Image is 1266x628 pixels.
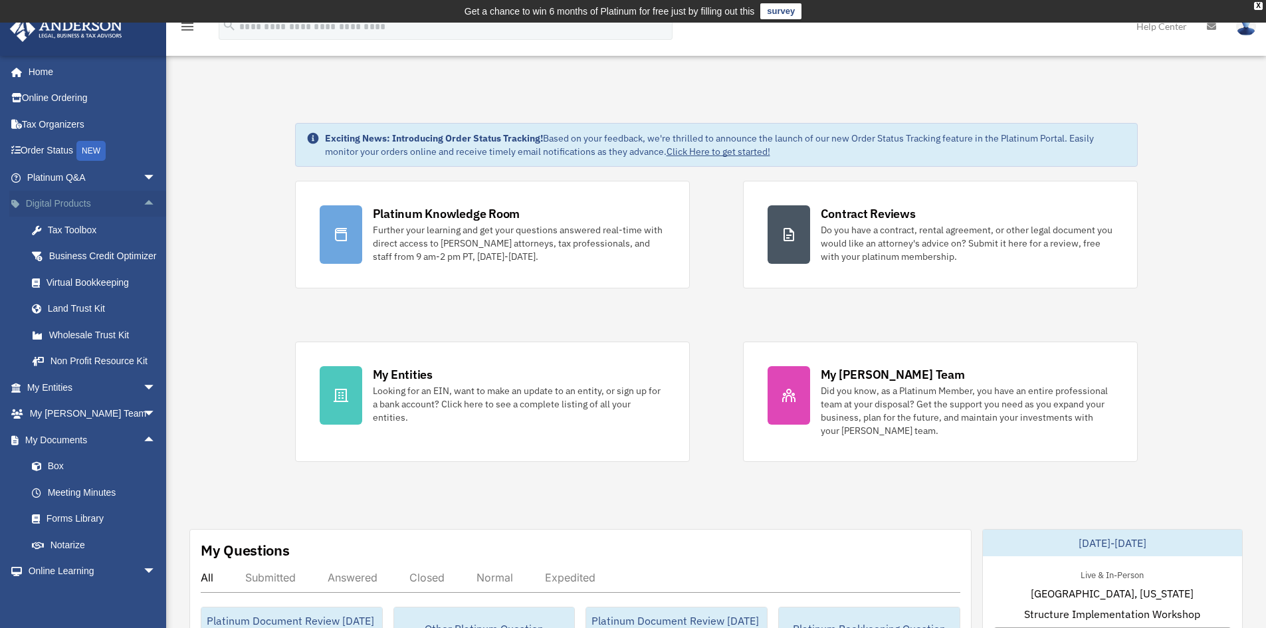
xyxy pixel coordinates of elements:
[222,18,237,33] i: search
[47,248,159,264] div: Business Credit Optimizer
[9,111,176,138] a: Tax Organizers
[201,571,213,584] div: All
[295,342,690,462] a: My Entities Looking for an EIN, want to make an update to an entity, or sign up for a bank accoun...
[983,530,1242,556] div: [DATE]-[DATE]
[47,353,159,369] div: Non Profit Resource Kit
[47,274,159,291] div: Virtual Bookkeeping
[545,571,595,584] div: Expedited
[373,366,433,383] div: My Entities
[373,205,520,222] div: Platinum Knowledge Room
[19,453,176,480] a: Box
[295,181,690,288] a: Platinum Knowledge Room Further your learning and get your questions answered real-time with dire...
[325,132,543,144] strong: Exciting News: Introducing Order Status Tracking!
[476,571,513,584] div: Normal
[245,571,296,584] div: Submitted
[19,296,176,322] a: Land Trust Kit
[328,571,377,584] div: Answered
[325,132,1126,158] div: Based on your feedback, we're thrilled to announce the launch of our new Order Status Tracking fe...
[19,532,176,558] a: Notarize
[19,243,176,270] a: Business Credit Optimizer
[47,300,159,317] div: Land Trust Kit
[143,427,169,454] span: arrow_drop_up
[201,540,290,560] div: My Questions
[9,374,176,401] a: My Entitiesarrow_drop_down
[9,164,176,191] a: Platinum Q&Aarrow_drop_down
[19,269,176,296] a: Virtual Bookkeeping
[821,205,916,222] div: Contract Reviews
[19,506,176,532] a: Forms Library
[47,222,159,239] div: Tax Toolbox
[143,164,169,191] span: arrow_drop_down
[9,558,176,585] a: Online Learningarrow_drop_down
[667,146,770,157] a: Click Here to get started!
[143,374,169,401] span: arrow_drop_down
[76,141,106,161] div: NEW
[743,181,1138,288] a: Contract Reviews Do you have a contract, rental agreement, or other legal document you would like...
[1070,567,1154,581] div: Live & In-Person
[1031,585,1194,601] span: [GEOGRAPHIC_DATA], [US_STATE]
[179,23,195,35] a: menu
[179,19,195,35] i: menu
[373,384,665,424] div: Looking for an EIN, want to make an update to an entity, or sign up for a bank account? Click her...
[821,384,1113,437] div: Did you know, as a Platinum Member, you have an entire professional team at your disposal? Get th...
[143,558,169,585] span: arrow_drop_down
[1254,2,1263,10] div: close
[47,327,159,344] div: Wholesale Trust Kit
[9,85,176,112] a: Online Ordering
[9,401,176,427] a: My [PERSON_NAME] Teamarrow_drop_down
[373,223,665,263] div: Further your learning and get your questions answered real-time with direct access to [PERSON_NAM...
[743,342,1138,462] a: My [PERSON_NAME] Team Did you know, as a Platinum Member, you have an entire professional team at...
[9,191,176,217] a: Digital Productsarrow_drop_up
[143,401,169,428] span: arrow_drop_down
[409,571,445,584] div: Closed
[465,3,755,19] div: Get a chance to win 6 months of Platinum for free just by filling out this
[19,217,176,243] a: Tax Toolbox
[19,322,176,348] a: Wholesale Trust Kit
[1024,606,1200,622] span: Structure Implementation Workshop
[760,3,801,19] a: survey
[9,58,169,85] a: Home
[1236,17,1256,36] img: User Pic
[821,366,965,383] div: My [PERSON_NAME] Team
[6,16,126,42] img: Anderson Advisors Platinum Portal
[143,191,169,218] span: arrow_drop_up
[19,348,176,375] a: Non Profit Resource Kit
[9,138,176,165] a: Order StatusNEW
[19,479,176,506] a: Meeting Minutes
[9,427,176,453] a: My Documentsarrow_drop_up
[821,223,1113,263] div: Do you have a contract, rental agreement, or other legal document you would like an attorney's ad...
